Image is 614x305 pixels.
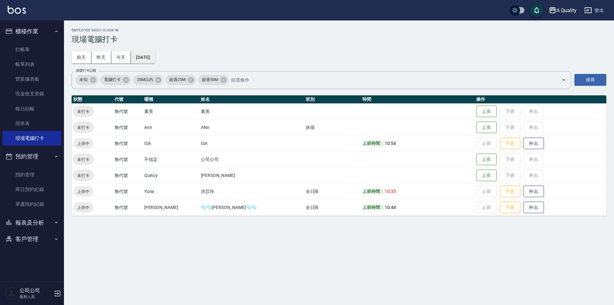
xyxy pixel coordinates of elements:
[133,75,164,85] div: 25M以內
[198,76,222,83] span: 超過50M
[113,119,142,135] td: 無代號
[74,172,93,179] span: 未打卡
[133,76,157,83] span: 25M以內
[574,74,606,86] button: 搜尋
[143,135,200,151] td: ISA
[304,183,361,199] td: 全日班
[361,95,474,104] th: 時間
[165,76,189,83] span: 超過25M
[3,101,61,116] a: 每日結帳
[73,204,93,211] span: 上班中
[362,189,385,194] b: 上班時間：
[500,186,520,197] button: 下班
[113,167,142,183] td: 無代號
[362,141,385,146] b: 上班時間：
[199,199,304,215] td: 🫧🫧[PERSON_NAME]🫧🫧
[476,154,497,165] button: 上班
[582,4,606,16] button: 登出
[131,52,155,63] button: [DATE]
[113,151,142,167] td: 無代號
[73,140,93,147] span: 上班中
[143,199,200,215] td: [PERSON_NAME]
[143,167,200,183] td: Quincy
[72,28,606,32] h2: Employee Daily Clock In
[143,119,200,135] td: Ann
[556,6,577,14] div: A Quality
[559,75,569,85] button: Open
[100,75,131,85] div: 電腦打卡
[3,231,61,247] button: 客戶管理
[362,205,385,210] b: 上班時間：
[5,287,18,300] img: Person
[476,106,497,117] button: 上班
[74,124,93,131] span: 未打卡
[76,68,96,73] label: 篩選打卡記錄
[385,189,396,194] span: 10:35
[113,95,142,104] th: 代號
[385,141,396,146] span: 10:54
[3,57,61,72] a: 帳單列表
[3,86,61,101] a: 現金收支登錄
[500,138,520,149] button: 下班
[3,116,61,131] a: 排班表
[3,148,61,165] button: 預約管理
[230,74,550,85] input: 篩選條件
[546,4,579,17] button: A Quality
[143,103,200,119] td: 素美
[3,72,61,86] a: 營業儀表板
[143,183,200,199] td: Yuna
[304,95,361,104] th: 班別
[3,23,61,40] button: 櫃檯作業
[73,188,93,195] span: 上班中
[165,75,196,85] div: 超過25M
[199,183,304,199] td: 洪苡玲
[199,95,304,104] th: 姓名
[523,186,544,197] button: 外出
[523,138,544,149] button: 外出
[143,95,200,104] th: 暱稱
[113,103,142,119] td: 無代號
[72,52,91,63] button: 前天
[20,287,52,294] h5: 公司公司
[476,122,497,133] button: 上班
[3,42,61,57] a: 打帳單
[199,151,304,167] td: 公司公司
[75,76,91,83] span: 未知
[113,199,142,215] td: 無代號
[304,199,361,215] td: 全日班
[199,119,304,135] td: ANn
[199,167,304,183] td: [PERSON_NAME]
[385,205,396,210] span: 10:44
[304,119,361,135] td: 休假
[199,103,304,119] td: 素美
[111,52,131,63] button: 今天
[476,170,497,181] button: 上班
[72,35,606,44] h3: 現場電腦打卡
[20,294,52,300] p: 服務人員
[523,202,544,213] button: 外出
[74,156,93,163] span: 未打卡
[500,202,520,213] button: 下班
[530,4,543,17] button: save
[199,135,304,151] td: ISA
[3,182,61,197] a: 單日預約紀錄
[3,197,61,212] a: 單週預約紀錄
[91,52,111,63] button: 昨天
[3,131,61,146] a: 現場電腦打卡
[74,108,93,115] span: 未打卡
[3,214,61,231] button: 報表及分析
[475,95,606,104] th: 操作
[75,75,98,85] div: 未知
[100,76,124,83] span: 電腦打卡
[8,6,26,14] img: Logo
[143,151,200,167] td: 不指定
[198,75,229,85] div: 超過50M
[72,95,113,104] th: 狀態
[113,183,142,199] td: 無代號
[3,167,61,182] a: 預約管理
[113,135,142,151] td: 無代號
